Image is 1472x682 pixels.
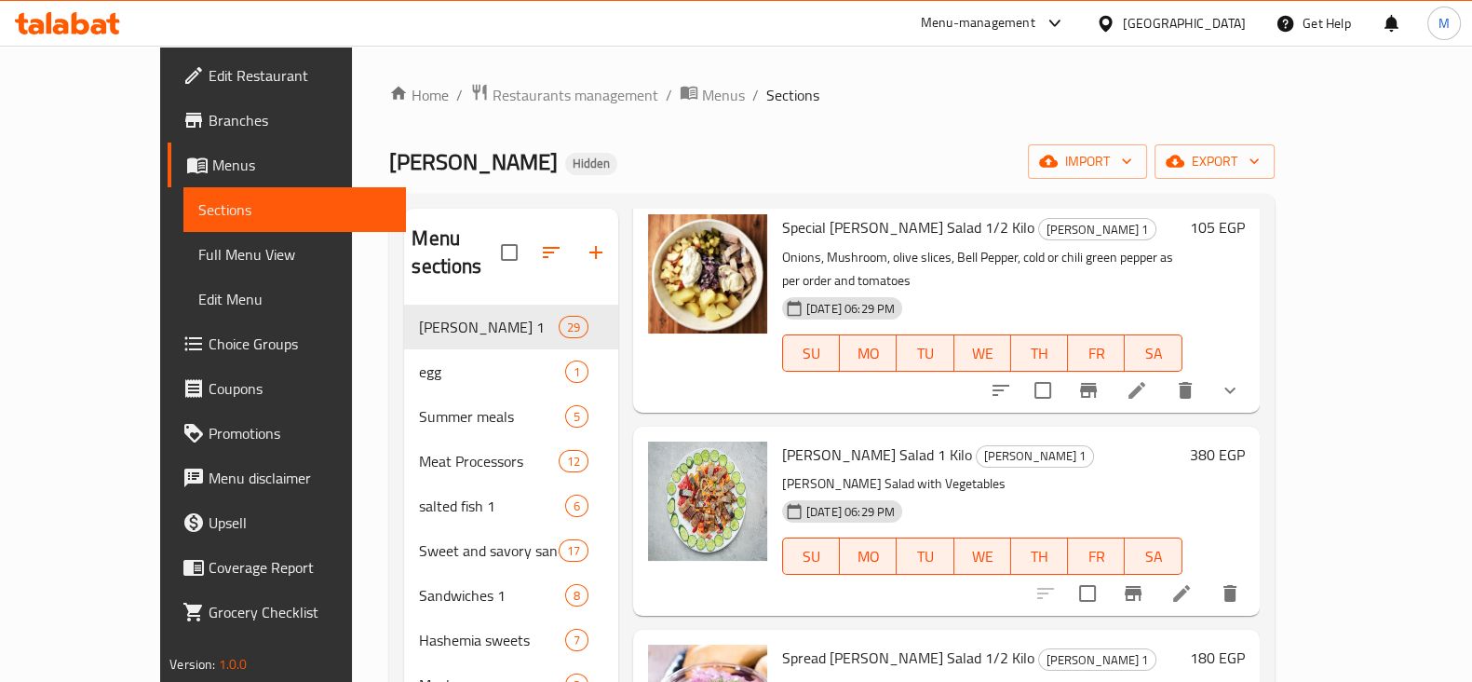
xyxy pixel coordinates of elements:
div: Sweet and savory sandwiches 117 [404,528,618,573]
div: [GEOGRAPHIC_DATA] [1123,13,1246,34]
span: Upsell [209,511,391,534]
a: Upsell [168,500,406,545]
span: Promotions [209,422,391,444]
a: Branches [168,98,406,143]
button: MO [840,538,897,575]
span: WE [962,543,1004,570]
span: [PERSON_NAME] Salad 1 Kilo [782,441,972,469]
span: Select to update [1023,371,1062,410]
button: delete [1208,571,1252,616]
button: show more [1208,368,1252,413]
div: Sandwiches 18 [404,573,618,618]
span: FR [1075,340,1117,367]
span: Special [PERSON_NAME] Salad 1/2 Kilo [782,213,1034,241]
h6: 180 EGP [1190,645,1245,671]
button: Branch-specific-item [1066,368,1111,413]
button: FR [1068,334,1125,372]
span: MO [847,543,889,570]
div: Hashemia sweets [419,629,564,651]
button: FR [1068,538,1125,575]
div: egg [419,361,564,383]
span: 8 [566,587,587,605]
span: [PERSON_NAME] 1 [1039,219,1155,240]
span: Coupons [209,377,391,400]
span: Sections [766,84,819,106]
button: delete [1163,368,1208,413]
button: Branch-specific-item [1111,571,1155,616]
a: Menus [680,83,745,107]
h2: Menu sections [412,225,501,280]
span: TH [1019,543,1060,570]
span: Spread [PERSON_NAME] Salad 1/2 Kilo [782,644,1034,672]
span: SA [1132,543,1174,570]
li: / [666,84,672,106]
button: TH [1011,538,1068,575]
span: Sweet and savory sandwiches 1 [419,539,558,562]
button: SA [1125,538,1182,575]
button: SA [1125,334,1182,372]
span: Meat Processors [419,450,558,472]
a: Home [389,84,449,106]
span: Edit Restaurant [209,64,391,87]
a: Restaurants management [470,83,658,107]
span: SA [1132,340,1174,367]
button: SU [782,334,840,372]
button: TH [1011,334,1068,372]
div: Summer meals5 [404,394,618,439]
div: Hidden [565,153,617,175]
span: 29 [560,319,587,336]
a: Edit Restaurant [168,53,406,98]
div: Menu-management [921,12,1035,34]
a: Choice Groups [168,321,406,366]
div: Meat Processors12 [404,439,618,484]
span: Menus [212,154,391,176]
div: items [559,316,588,338]
span: Coverage Report [209,556,391,579]
a: Sections [183,187,406,232]
span: 12 [560,453,587,471]
span: 7 [566,632,587,649]
span: TU [904,340,946,367]
span: Restaurants management [493,84,658,106]
span: Select all sections [490,233,529,272]
span: Hidden [565,156,617,171]
div: [PERSON_NAME] 129 [404,305,618,349]
li: / [752,84,759,106]
span: export [1169,150,1260,173]
span: Branches [209,109,391,131]
button: sort-choices [979,368,1023,413]
span: TU [904,543,946,570]
img: Herring Salad 1 Kilo [648,442,767,561]
div: items [565,495,588,517]
a: Menu disclaimer [168,456,406,500]
button: Add section [574,230,618,275]
span: Sandwiches 1 [419,584,564,607]
button: import [1028,144,1147,179]
span: M [1438,13,1450,34]
div: Herring 1 [1038,648,1156,671]
p: Onions, Mushroom, olive slices, Bell Pepper, cold or chili green pepper as per order and tomatoes [782,246,1182,293]
div: items [559,539,588,562]
span: Version: [169,652,215,676]
p: [PERSON_NAME] Salad with Vegetables [782,472,1182,496]
div: Hashemia sweets7 [404,618,618,662]
span: Grocery Checklist [209,601,391,623]
span: [PERSON_NAME] 1 [977,445,1093,467]
button: export [1155,144,1275,179]
button: WE [954,538,1011,575]
div: items [565,405,588,428]
div: Herring 1 [1038,218,1156,240]
svg: Show Choices [1219,379,1241,402]
div: items [565,584,588,607]
span: [DATE] 06:29 PM [799,300,902,318]
span: salted fish 1 [419,495,564,517]
span: [PERSON_NAME] 1 [1039,649,1155,671]
a: Coupons [168,366,406,411]
span: 1 [566,363,587,381]
button: TU [897,538,953,575]
span: Full Menu View [198,243,391,266]
div: Herring 1 [976,445,1094,468]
